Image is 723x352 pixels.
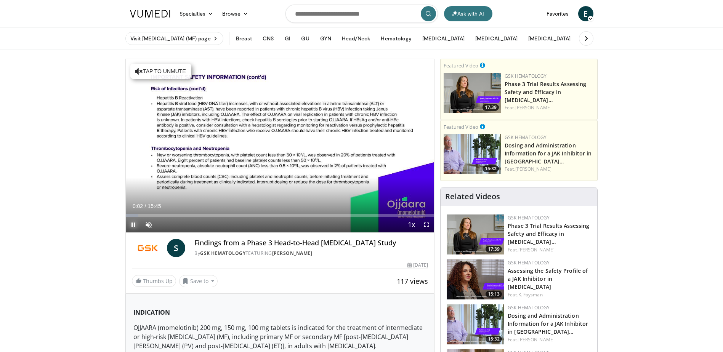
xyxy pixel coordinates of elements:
div: By FEATURING [194,250,428,257]
a: 15:32 [444,134,501,174]
button: [MEDICAL_DATA] [418,31,469,46]
a: E [578,6,593,21]
a: [PERSON_NAME] [515,166,551,172]
a: GSK Hematology [505,134,547,141]
button: Tap to unmute [130,64,191,79]
button: Unmute [141,217,156,232]
a: Dosing and Administration Information for a JAK Inhibitor in [GEOGRAPHIC_DATA]… [508,312,588,335]
a: Favorites [542,6,574,21]
small: Featured Video [444,123,478,130]
span: / [145,203,146,209]
a: [PERSON_NAME] [518,336,555,343]
button: Pause [126,217,141,232]
a: Phase 3 Trial Results Assessing Safety and Efficacy in [MEDICAL_DATA]… [505,80,586,104]
a: Browse [218,6,253,21]
img: 5a2b5ee3-531c-4502-801b-b780821cd012.png.150x105_q85_crop-smart_upscale.png [447,304,504,344]
button: [MEDICAL_DATA] [471,31,522,46]
a: GSK Hematology [508,259,550,266]
button: GU [297,31,314,46]
a: GSK Hematology [200,250,245,256]
button: Head/Neck [337,31,375,46]
h4: Related Videos [445,192,500,201]
button: Ask with AI [444,6,492,21]
img: 300108ef-339e-4127-a4b7-c5f349e0f7e9.png.150x105_q85_crop-smart_upscale.png [444,73,501,113]
span: 15:13 [486,291,502,298]
button: Breast [231,31,256,46]
a: Phase 3 Trial Results Assessing Safety and Efficacy in [MEDICAL_DATA]… [508,222,589,245]
a: Thumbs Up [132,275,176,287]
img: 300108ef-339e-4127-a4b7-c5f349e0f7e9.png.150x105_q85_crop-smart_upscale.png [447,214,504,254]
div: Progress Bar [126,214,434,217]
div: Feat. [508,246,591,253]
a: Specialties [175,6,218,21]
a: [PERSON_NAME] [272,250,313,256]
div: Feat. [505,104,594,111]
span: 17:39 [486,246,502,253]
video-js: Video Player [126,59,434,233]
div: Feat. [508,291,591,298]
img: 5a2b5ee3-531c-4502-801b-b780821cd012.png.150x105_q85_crop-smart_upscale.png [444,134,501,174]
a: K. Faysman [518,291,543,298]
a: 15:13 [447,259,504,299]
span: 15:32 [483,165,499,172]
button: Playback Rate [404,217,419,232]
span: 0:02 [133,203,143,209]
input: Search topics, interventions [285,5,438,23]
div: Feat. [505,166,594,173]
a: [PERSON_NAME] [518,246,555,253]
img: VuMedi Logo [130,10,170,18]
a: [PERSON_NAME] [515,104,551,111]
img: GSK Hematology [132,239,164,257]
button: GYN [316,31,336,46]
div: [DATE] [407,262,428,269]
a: Dosing and Administration Information for a JAK Inhibitor in [GEOGRAPHIC_DATA]… [505,142,592,165]
a: GSK Hematology [505,73,547,79]
span: 15:45 [147,203,161,209]
h4: Findings from a Phase 3 Head-to-Head [MEDICAL_DATA] Study [194,239,428,247]
strong: INDICATION [133,308,170,317]
button: CNS [258,31,279,46]
button: [MEDICAL_DATA] [524,31,575,46]
a: GSK Hematology [508,304,550,311]
div: Feat. [508,336,591,343]
button: GI [280,31,295,46]
span: 15:32 [486,336,502,342]
a: 15:32 [447,304,504,344]
button: Save to [179,275,218,287]
small: Featured Video [444,62,478,69]
a: GSK Hematology [508,214,550,221]
a: S [167,239,185,257]
span: 117 views [397,277,428,286]
a: 17:39 [444,73,501,113]
img: 9c0ca72d-7dbd-4753-bc55-5a87fb9df000.png.150x105_q85_crop-smart_upscale.png [447,259,504,299]
a: Assessing the Safety Profile of a JAK Inhibitor in [MEDICAL_DATA] [508,267,588,290]
a: 17:39 [447,214,504,254]
button: Hematology [376,31,416,46]
a: Visit [MEDICAL_DATA] (MF) page [125,32,223,45]
span: 17:39 [483,104,499,111]
button: Fullscreen [419,217,434,232]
